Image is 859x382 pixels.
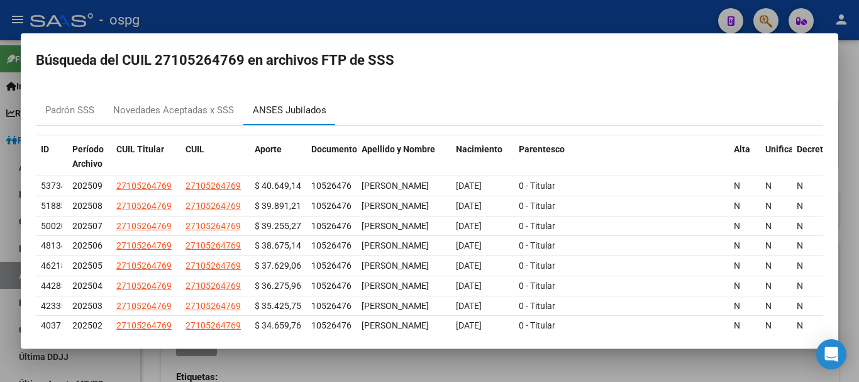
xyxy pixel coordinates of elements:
span: Parentesco [519,144,565,154]
span: 27105264769 [116,181,172,191]
span: 27105264769 [186,240,241,250]
span: N [765,181,772,191]
span: N [734,320,740,330]
span: 0 - Titular [519,281,555,291]
span: Unificacion [765,144,811,154]
span: N [734,201,740,211]
span: PERALTA CARMEN ALICIA [362,181,429,191]
span: $ 37.629,06 [255,261,301,271]
datatable-header-cell: Aporte [250,136,306,177]
datatable-header-cell: Alta [729,136,760,177]
div: Padrón SSS [45,103,94,118]
span: CUIL [186,144,204,154]
span: 202509 [72,181,103,191]
span: N [734,301,740,311]
span: $ 39.891,21 [255,201,301,211]
span: PERALTA CARMEN ALICIA [362,221,429,231]
span: 202503 [72,301,103,311]
span: PERALTA CARMEN ALICIA [362,240,429,250]
span: N [765,320,772,330]
datatable-header-cell: Decreto [792,136,823,177]
span: [DATE] [456,261,482,271]
span: 10526476 [311,221,352,231]
span: N [765,301,772,311]
span: 50020 [41,221,66,231]
span: 40371 [41,320,66,330]
span: [DATE] [456,181,482,191]
span: N [734,240,740,250]
span: PERALTA CARMEN ALICIA [362,261,429,271]
span: 53734 [41,181,66,191]
span: 10526476 [311,181,352,191]
span: N [797,320,803,330]
span: Aporte [255,144,282,154]
span: PERALTA CARMEN ALICIA [362,201,429,211]
span: 27105264769 [186,201,241,211]
span: Período Archivo [72,144,104,169]
span: 10526476 [311,201,352,211]
span: $ 35.425,75 [255,301,301,311]
span: 27105264769 [116,301,172,311]
span: N [797,261,803,271]
span: [DATE] [456,240,482,250]
span: 10526476 [311,261,352,271]
span: 10526476 [311,301,352,311]
span: 10526476 [311,240,352,250]
span: 0 - Titular [519,201,555,211]
div: ANSES Jubilados [253,103,326,118]
span: [DATE] [456,281,482,291]
span: N [797,281,803,291]
span: Apellido y Nombre [362,144,435,154]
datatable-header-cell: Parentesco [514,136,729,177]
span: N [765,261,772,271]
span: 46218 [41,261,66,271]
span: N [797,301,803,311]
span: N [734,181,740,191]
span: 202507 [72,221,103,231]
span: [DATE] [456,320,482,330]
span: [DATE] [456,301,482,311]
span: 0 - Titular [519,240,555,250]
datatable-header-cell: CUIL [180,136,250,177]
span: PERALTA CARMEN ALICIA [362,281,429,291]
span: $ 40.649,14 [255,181,301,191]
span: 27105264769 [116,240,172,250]
span: Nacimiento [456,144,502,154]
span: 48134 [41,240,66,250]
span: 27105264769 [186,221,241,231]
span: N [765,221,772,231]
span: N [734,221,740,231]
span: 27105264769 [116,221,172,231]
datatable-header-cell: ID [36,136,67,177]
span: 0 - Titular [519,221,555,231]
datatable-header-cell: Unificacion [760,136,792,177]
span: 27105264769 [116,201,172,211]
span: 202504 [72,281,103,291]
span: N [765,281,772,291]
span: 42335 [41,301,66,311]
datatable-header-cell: Documento [306,136,357,177]
span: 0 - Titular [519,301,555,311]
h2: Búsqueda del CUIL 27105264769 en archivos FTP de SSS [36,48,823,72]
span: PERALTA CARMEN ALICIA [362,301,429,311]
span: $ 34.659,76 [255,320,301,330]
span: N [734,281,740,291]
datatable-header-cell: Nacimiento [451,136,514,177]
datatable-header-cell: Apellido y Nombre [357,136,451,177]
span: 0 - Titular [519,181,555,191]
span: 27105264769 [116,261,172,271]
span: 202505 [72,261,103,271]
span: Alta [734,144,750,154]
span: Decreto [797,144,828,154]
span: [DATE] [456,201,482,211]
span: ID [41,144,49,154]
div: Open Intercom Messenger [816,339,846,369]
span: N [797,181,803,191]
div: Novedades Aceptadas x SSS [113,103,234,118]
datatable-header-cell: Período Archivo [67,136,111,177]
span: 51883 [41,201,66,211]
span: 44285 [41,281,66,291]
span: 27105264769 [186,281,241,291]
datatable-header-cell: CUIL Titular [111,136,180,177]
span: 27105264769 [116,320,172,330]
